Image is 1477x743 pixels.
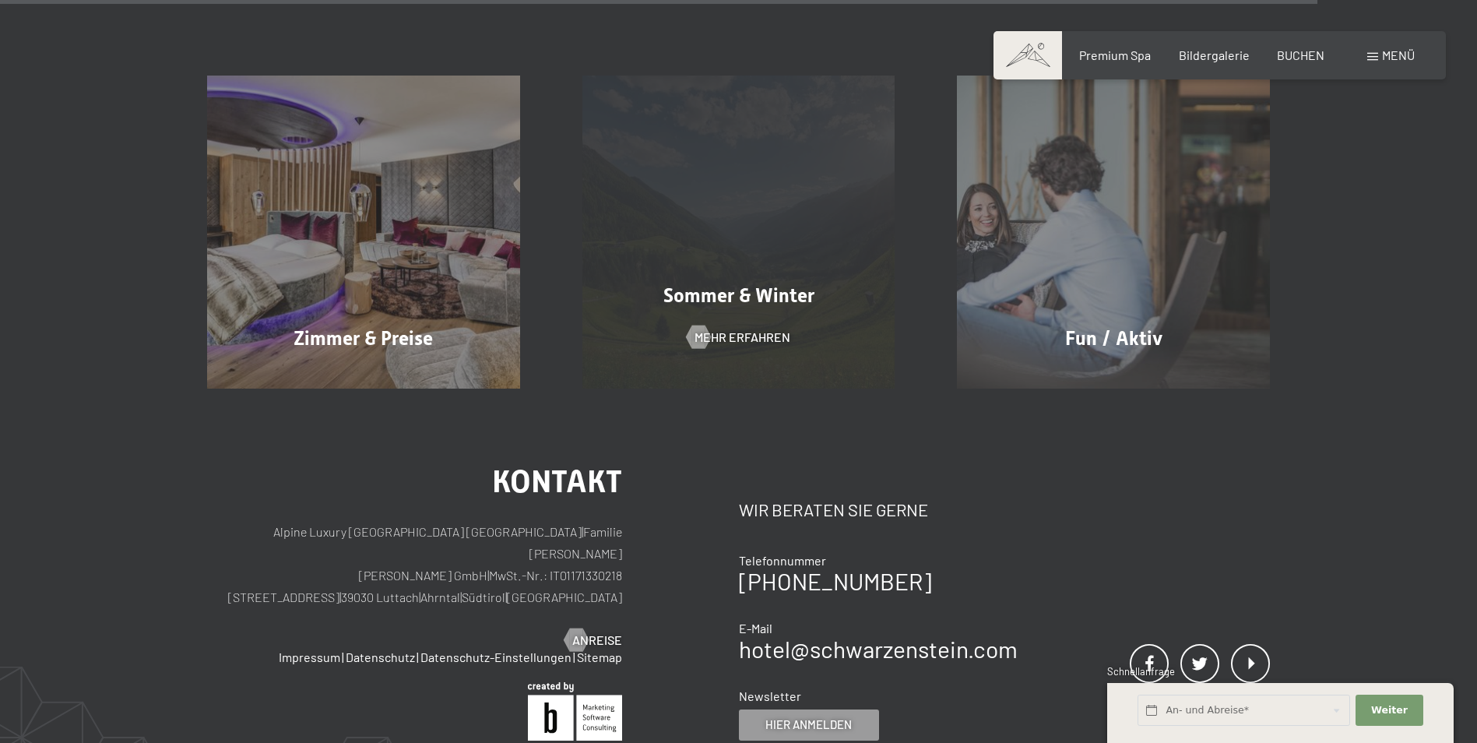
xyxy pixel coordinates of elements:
a: Sitemap [577,650,622,664]
a: Bildergalerie Zimmer & Preise [176,76,551,389]
span: Sommer & Winter [663,284,814,307]
a: Impressum [279,650,340,664]
a: Datenschutz [346,650,415,664]
span: Kontakt [492,463,622,500]
p: Alpine Luxury [GEOGRAPHIC_DATA] [GEOGRAPHIC_DATA] Familie [PERSON_NAME] [PERSON_NAME] GmbH MwSt.-... [207,521,622,608]
a: Premium Spa [1079,48,1151,62]
span: | [582,524,583,539]
a: Bildergalerie Fun / Aktiv [926,76,1301,389]
span: Menü [1382,48,1415,62]
span: | [460,590,462,604]
a: Anreise [564,632,622,649]
button: Weiter [1356,695,1422,727]
span: | [505,590,507,604]
span: Wir beraten Sie gerne [739,499,928,519]
a: [PHONE_NUMBER] [739,567,931,595]
span: | [487,568,489,583]
img: Brandnamic GmbH | Leading Hospitality Solutions [528,682,622,741]
span: | [417,650,419,664]
span: Weiter [1371,703,1408,717]
span: | [419,590,420,604]
span: | [342,650,344,664]
span: Fun / Aktiv [1065,327,1162,350]
span: Newsletter [739,688,801,703]
span: E-Mail [739,621,772,636]
span: Anreise [572,632,622,649]
span: | [339,590,341,604]
span: Schnellanfrage [1107,665,1175,678]
span: | [573,650,575,664]
span: Zimmer & Preise [294,327,433,350]
a: Bildergalerie Sommer & Winter Mehr erfahren [551,76,927,389]
a: BUCHEN [1277,48,1324,62]
a: Bildergalerie [1179,48,1250,62]
a: hotel@schwarzenstein.com [739,635,1018,663]
a: Datenschutz-Einstellungen [420,650,571,664]
span: Mehr erfahren [695,329,790,346]
span: Telefonnummer [739,553,826,568]
span: Hier anmelden [765,717,852,733]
